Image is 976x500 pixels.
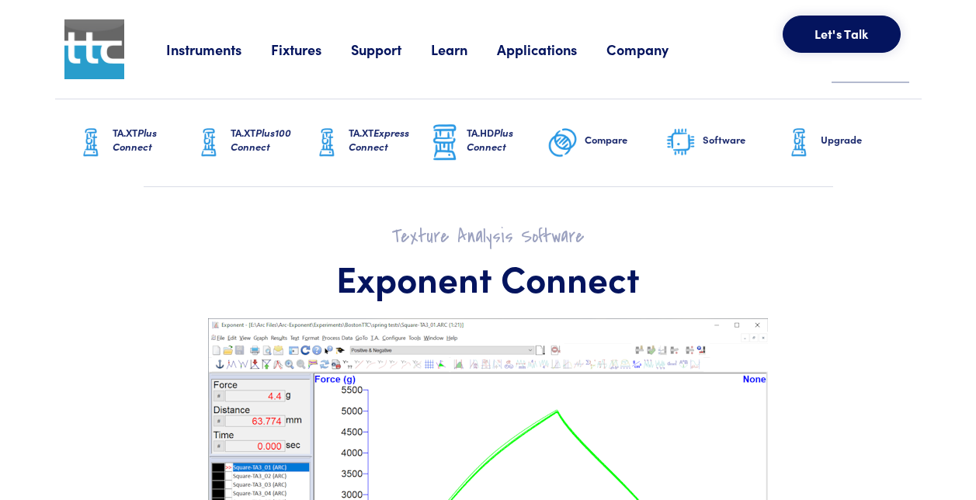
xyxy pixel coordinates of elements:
[231,126,311,154] h6: TA.XT
[75,123,106,162] img: ta-xt-graphic.png
[429,123,460,163] img: ta-hd-graphic.png
[92,224,884,248] h2: Texture Analysis Software
[193,123,224,162] img: ta-xt-graphic.png
[349,126,429,154] h6: TA.XT
[113,125,157,154] span: Plus Connect
[92,255,884,300] h1: Exponent Connect
[783,16,901,53] button: Let's Talk
[349,125,409,154] span: Express Connect
[783,99,901,186] a: Upgrade
[547,99,665,186] a: Compare
[821,133,901,147] h6: Upgrade
[467,126,547,154] h6: TA.HD
[64,19,124,79] img: ttc_logo_1x1_v1.0.png
[497,40,606,59] a: Applications
[351,40,431,59] a: Support
[665,99,783,186] a: Software
[113,126,193,154] h6: TA.XT
[783,123,814,162] img: ta-xt-graphic.png
[75,99,193,186] a: TA.XTPlus Connect
[271,40,351,59] a: Fixtures
[665,127,696,159] img: software-graphic.png
[231,125,291,154] span: Plus100 Connect
[547,123,578,162] img: compare-graphic.png
[467,125,513,154] span: Plus Connect
[606,40,698,59] a: Company
[311,99,429,186] a: TA.XTExpress Connect
[703,133,783,147] h6: Software
[429,99,547,186] a: TA.HDPlus Connect
[311,123,342,162] img: ta-xt-graphic.png
[166,40,271,59] a: Instruments
[585,133,665,147] h6: Compare
[193,99,311,186] a: TA.XTPlus100 Connect
[431,40,497,59] a: Learn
